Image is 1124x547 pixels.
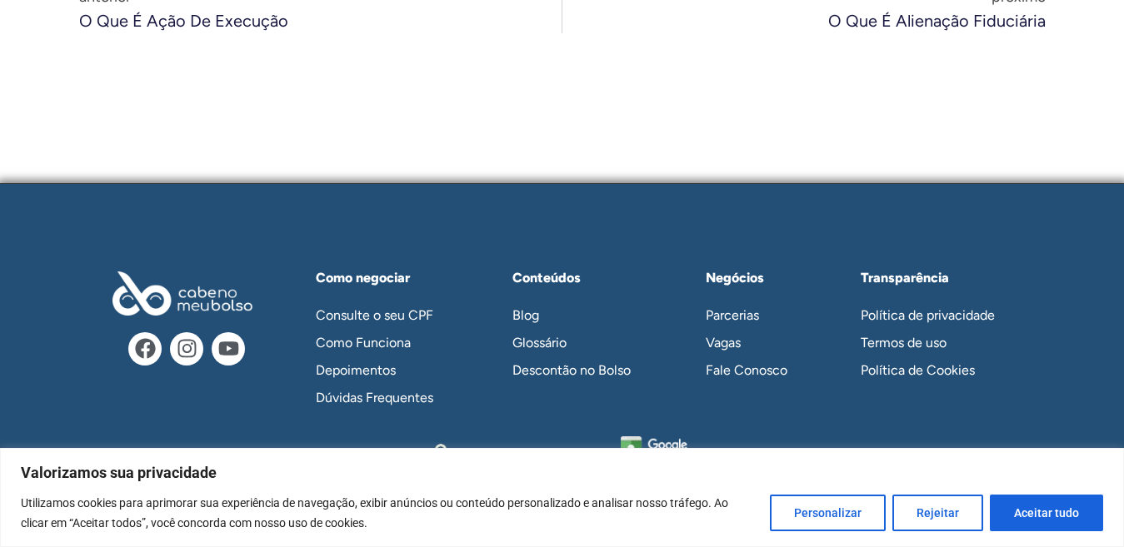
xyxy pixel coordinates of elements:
[844,301,1020,384] nav: Menu
[844,301,1020,329] a: Política de privacidade
[689,329,819,356] a: Vagas
[689,301,819,384] nav: Menu
[689,356,819,384] a: Fale Conosco
[299,356,467,384] a: Depoimentos
[21,493,757,533] p: Utilizamos cookies para aprimorar sua experiência de navegação, exibir anúncios ou conteúdo perso...
[496,301,663,329] a: Blog
[404,436,521,480] img: seguro-certificado-ssl.webp
[299,384,467,411] a: Dúvidas Frequentes
[621,436,721,465] img: google-safe-browsing.webp
[316,271,467,285] h2: Como negociar
[79,8,288,33] span: O que é Ação de Execução
[828,8,1046,33] span: O que é Alienação Fiduciária
[844,329,1020,356] a: Termos de uso
[299,329,467,356] a: Como Funciona
[689,301,819,329] a: Parcerias
[21,463,1103,483] p: Valorizamos sua privacidade
[844,356,1020,384] a: Política de Cookies
[861,271,1020,285] h2: Transparência​
[990,495,1103,531] button: Aceitar tudo
[512,271,663,285] h2: Conteúdos
[770,495,886,531] button: Personalizar
[706,271,819,285] h2: Negócios
[299,301,467,411] nav: Menu
[496,301,663,384] nav: Menu
[892,495,983,531] button: Rejeitar
[299,301,467,329] a: Consulte o seu CPF
[496,356,663,384] a: Descontão no Bolso
[496,329,663,356] a: Glossário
